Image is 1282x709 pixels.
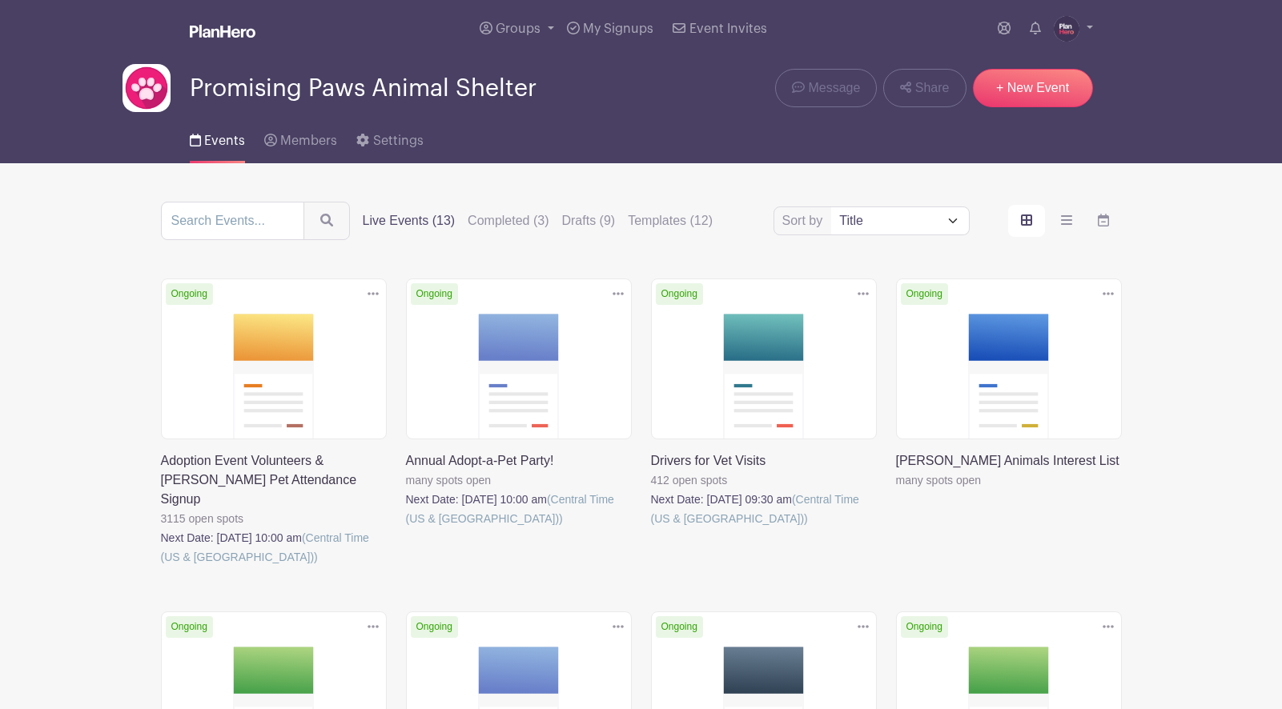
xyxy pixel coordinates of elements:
[190,112,245,163] a: Events
[1008,205,1122,237] div: order and view
[161,202,304,240] input: Search Events...
[775,69,877,107] a: Message
[583,22,653,35] span: My Signups
[883,69,966,107] a: Share
[496,22,541,35] span: Groups
[190,25,255,38] img: logo_white-6c42ec7e38ccf1d336a20a19083b03d10ae64f83f12c07503d8b9e83406b4c7d.svg
[373,134,424,147] span: Settings
[123,64,171,112] img: cat-paw.png
[782,211,828,230] label: Sort by
[280,134,337,147] span: Members
[363,211,713,230] div: filters
[190,75,537,102] span: Promising Paws Animal Shelter
[468,211,549,230] label: Completed (3)
[204,134,245,147] span: Events
[264,112,337,163] a: Members
[356,112,423,163] a: Settings
[915,78,950,98] span: Share
[808,78,860,98] span: Message
[363,211,456,230] label: Live Events (13)
[1054,16,1079,42] img: PH-Logo-Circle-Centered-Purple.jpg
[689,22,767,35] span: Event Invites
[628,211,713,230] label: Templates (12)
[561,211,615,230] label: Drafts (9)
[973,69,1093,107] a: + New Event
